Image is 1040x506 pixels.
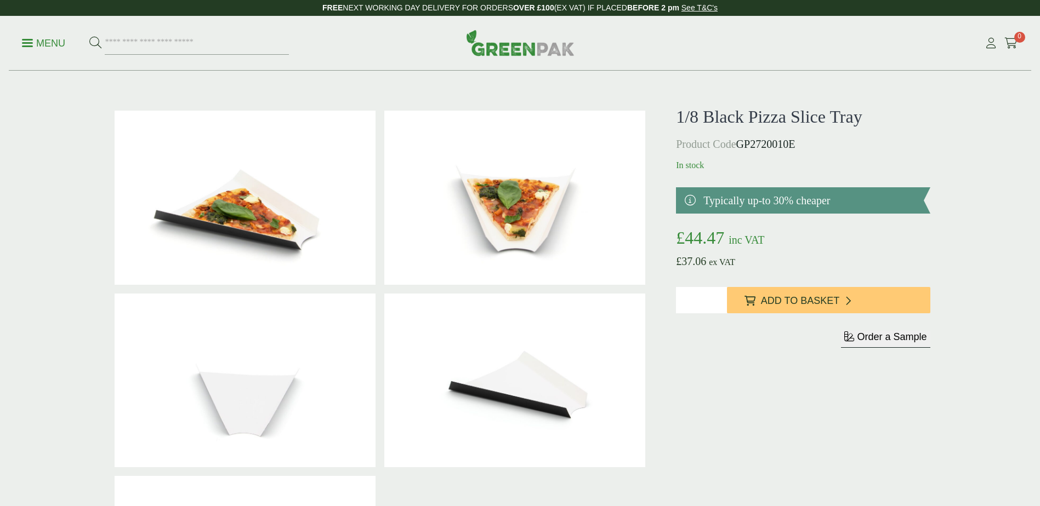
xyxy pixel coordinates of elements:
[676,159,930,172] p: In stock
[857,331,927,342] span: Order a Sample
[729,234,764,246] span: inc VAT
[22,37,65,48] a: Menu
[676,228,685,248] span: £
[115,111,376,285] img: 8th Black Pizza Slice Tray (Large)
[384,111,645,285] img: 8th Black Pizza Slice Tray Food Front (Large)
[676,106,930,127] h1: 1/8 Black Pizza Slice Tray
[513,3,554,12] strong: OVER £100
[676,255,706,267] bdi: 37.06
[1004,38,1018,49] i: Cart
[841,331,930,348] button: Order a Sample
[1014,32,1025,43] span: 0
[384,294,645,468] img: 8th Black Pizza Slice Tray Side (Large)
[676,136,930,152] p: GP2720010E
[676,138,736,150] span: Product Code
[466,30,575,56] img: GreenPak Supplies
[1004,35,1018,51] a: 0
[681,3,718,12] a: See T&C's
[676,228,724,248] bdi: 44.47
[115,294,376,468] img: 8th Black Pizza Slice Tray Front (Large)
[761,295,839,307] span: Add to Basket
[984,38,998,49] i: My Account
[22,37,65,50] p: Menu
[322,3,343,12] strong: FREE
[709,257,735,267] span: ex VAT
[627,3,679,12] strong: BEFORE 2 pm
[676,255,681,267] span: £
[727,287,930,313] button: Add to Basket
